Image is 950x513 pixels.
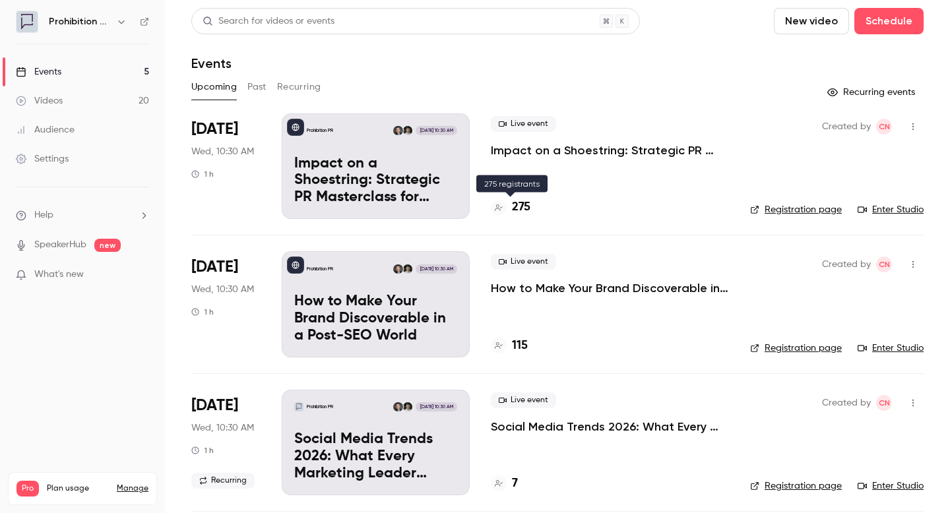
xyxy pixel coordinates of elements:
p: How to Make Your Brand Discoverable in a Post-SEO World [294,293,457,344]
a: 275 [491,198,530,216]
a: Registration page [750,479,842,493]
a: 115 [491,337,528,355]
div: Nov 5 Wed, 10:30 AM (Europe/London) [191,251,261,357]
div: Search for videos or events [203,15,334,28]
span: [DATE] 10:30 AM [416,126,457,135]
span: CN [879,256,890,272]
div: 1 h [191,445,214,456]
h6: Prohibition PR [49,15,111,28]
span: Chris Norton [876,256,892,272]
p: Prohibition PR [307,266,333,272]
span: Live event [491,392,556,408]
span: Chris Norton [876,119,892,135]
h4: 275 [512,198,530,216]
a: How to Make Your Brand Discoverable in a Post-SEO World [491,280,729,296]
a: Registration page [750,342,842,355]
span: Recurring [191,473,255,489]
span: Created by [822,256,871,272]
a: Social Media Trends 2026: What Every Marketing Leader Needs to Know [491,419,729,435]
span: [DATE] 10:30 AM [416,402,457,411]
a: Manage [117,483,148,494]
div: 1 h [191,307,214,317]
h1: Events [191,55,232,71]
img: Chris Norton [393,264,402,274]
a: SpeakerHub [34,238,86,252]
h4: 7 [512,475,518,493]
span: What's new [34,268,84,282]
p: Prohibition PR [307,404,333,410]
div: Jan 21 Wed, 10:30 AM (Europe/London) [191,390,261,495]
span: Chris Norton [876,395,892,411]
span: Live event [491,254,556,270]
iframe: Noticeable Trigger [133,269,149,281]
a: 7 [491,475,518,493]
a: How to Make Your Brand Discoverable in a Post-SEO WorldProhibition PRWill OckendenChris Norton[DA... [282,251,470,357]
span: [DATE] [191,395,238,416]
span: Wed, 10:30 AM [191,421,254,435]
p: Social Media Trends 2026: What Every Marketing Leader Needs to Know [294,431,457,482]
p: Prohibition PR [307,127,333,134]
span: [DATE] 10:30 AM [416,264,457,274]
span: Wed, 10:30 AM [191,145,254,158]
div: Events [16,65,61,78]
img: Will Ockenden [403,264,412,274]
span: Created by [822,395,871,411]
img: Social Media Trends 2026: What Every Marketing Leader Needs to Know [294,402,303,411]
a: Enter Studio [858,479,924,493]
img: Chris Norton [393,126,402,135]
span: Help [34,208,53,222]
span: [DATE] [191,119,238,140]
div: Videos [16,94,63,107]
span: Plan usage [47,483,109,494]
div: Oct 15 Wed, 10:30 AM (Europe/London) [191,113,261,219]
div: 1 h [191,169,214,179]
h4: 115 [512,337,528,355]
li: help-dropdown-opener [16,208,149,222]
span: new [94,239,121,252]
button: New video [774,8,849,34]
img: Will Ockenden [403,126,412,135]
button: Schedule [854,8,924,34]
span: [DATE] [191,256,238,278]
span: Pro [16,481,39,497]
button: Past [247,76,267,98]
span: CN [879,395,890,411]
span: Live event [491,116,556,132]
a: Social Media Trends 2026: What Every Marketing Leader Needs to KnowProhibition PRWill OckendenChr... [282,390,470,495]
a: Enter Studio [858,203,924,216]
button: Recurring events [821,82,924,103]
a: Impact on a Shoestring: Strategic PR Masterclass for Charity Comms Teams [491,142,729,158]
a: Impact on a Shoestring: Strategic PR Masterclass for Charity Comms TeamsProhibition PRWill Ockend... [282,113,470,219]
img: Will Ockenden [403,402,412,411]
button: Recurring [277,76,321,98]
div: Settings [16,152,69,166]
span: CN [879,119,890,135]
span: Created by [822,119,871,135]
a: Enter Studio [858,342,924,355]
img: Prohibition PR [16,11,38,32]
img: Chris Norton [393,402,402,411]
button: Upcoming [191,76,237,98]
span: Wed, 10:30 AM [191,283,254,296]
p: Impact on a Shoestring: Strategic PR Masterclass for Charity Comms Teams [294,156,457,206]
div: Audience [16,123,75,136]
a: Registration page [750,203,842,216]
